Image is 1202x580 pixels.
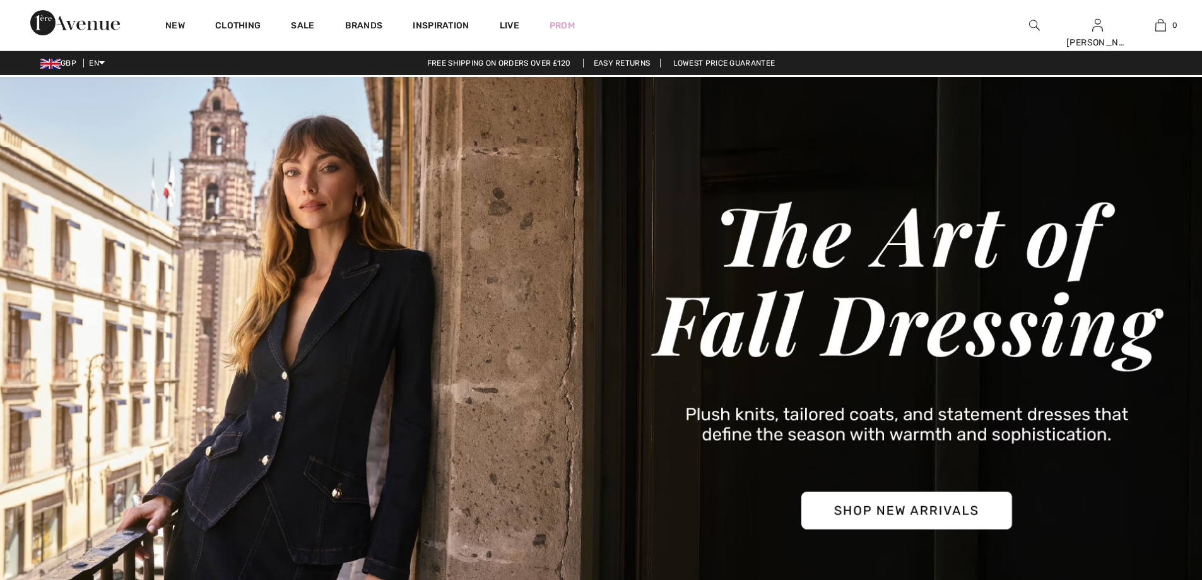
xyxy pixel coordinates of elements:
img: search the website [1029,18,1040,33]
a: Sale [291,20,314,33]
a: Lowest Price Guarantee [663,59,786,68]
img: UK Pound [40,59,61,69]
span: 0 [1172,20,1177,31]
a: Live [500,19,519,32]
div: [PERSON_NAME] [1066,36,1128,49]
span: GBP [40,59,81,68]
a: Free shipping on orders over ₤120 [417,59,581,68]
a: Prom [550,19,575,32]
a: 0 [1129,18,1191,33]
img: My Info [1092,18,1103,33]
img: 1ère Avenue [30,10,120,35]
a: Brands [345,20,383,33]
img: My Bag [1155,18,1166,33]
a: Sign In [1092,19,1103,31]
span: EN [89,59,105,68]
a: Easy Returns [583,59,661,68]
a: Clothing [215,20,261,33]
span: Inspiration [413,20,469,33]
a: New [165,20,185,33]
